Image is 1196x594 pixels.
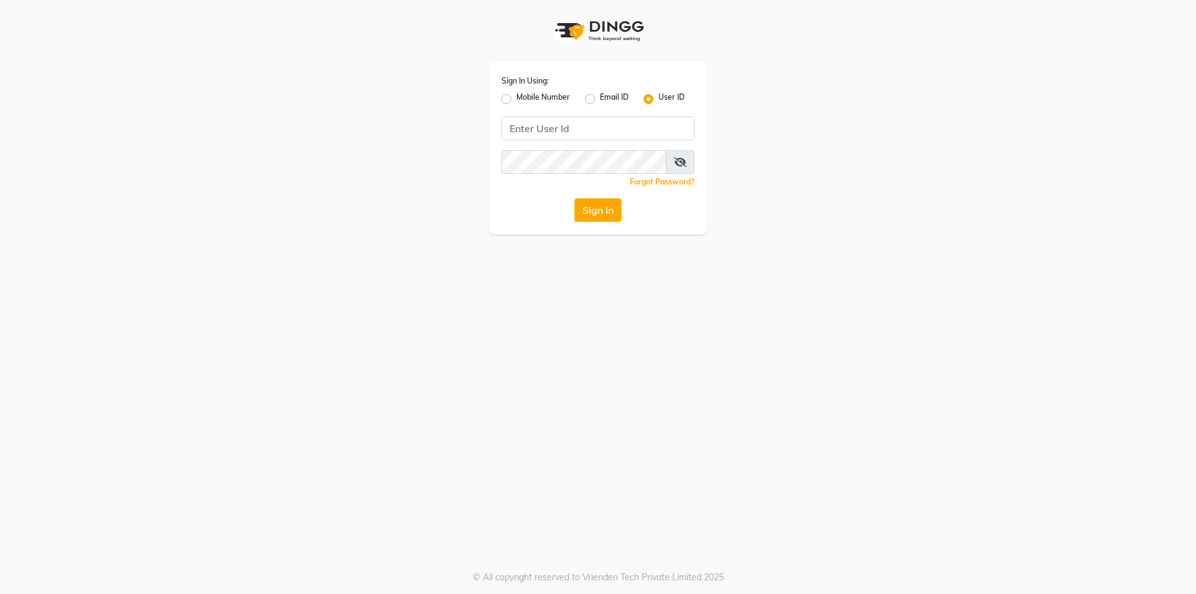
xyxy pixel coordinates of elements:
button: Sign In [574,198,622,222]
a: Forgot Password? [630,177,695,186]
input: Username [501,150,667,174]
img: logo1.svg [548,12,648,49]
label: Sign In Using: [501,75,549,87]
label: Mobile Number [516,92,570,107]
label: Email ID [600,92,629,107]
label: User ID [658,92,685,107]
input: Username [501,117,695,140]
